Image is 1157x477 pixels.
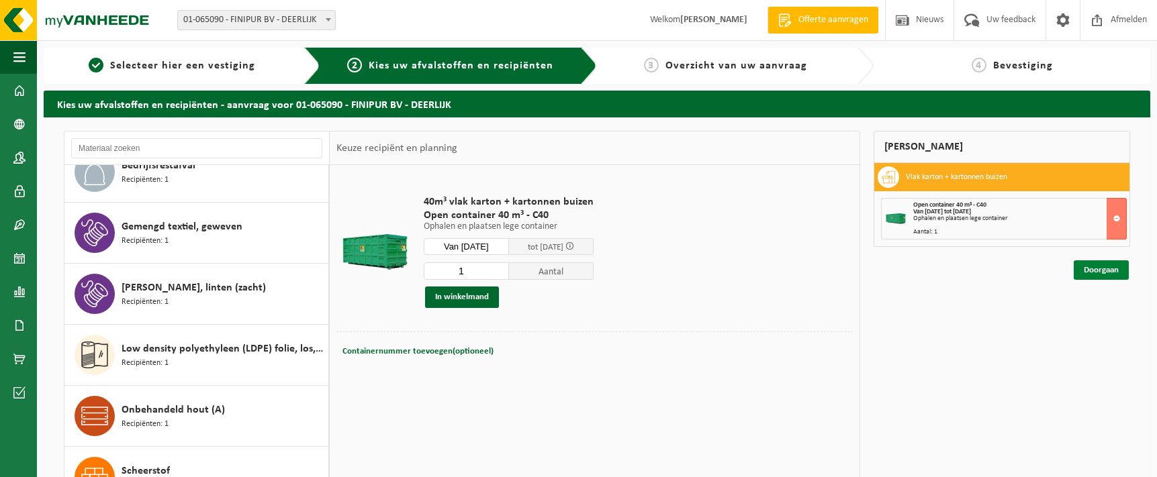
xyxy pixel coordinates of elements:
span: Recipiënten: 1 [122,296,169,309]
a: Doorgaan [1074,260,1129,280]
h3: Vlak karton + kartonnen buizen [906,166,1007,188]
button: [PERSON_NAME], linten (zacht) Recipiënten: 1 [64,264,329,325]
span: 40m³ vlak karton + kartonnen buizen [424,195,594,209]
input: Materiaal zoeken [71,138,322,158]
h2: Kies uw afvalstoffen en recipiënten - aanvraag voor 01-065090 - FINIPUR BV - DEERLIJK [44,91,1150,117]
span: Overzicht van uw aanvraag [665,60,807,71]
span: 2 [347,58,362,72]
input: Selecteer datum [424,238,509,255]
span: 01-065090 - FINIPUR BV - DEERLIJK [177,10,336,30]
span: Open container 40 m³ - C40 [424,209,594,222]
a: 1Selecteer hier een vestiging [50,58,293,74]
span: Gemengd textiel, geweven [122,219,242,235]
div: Ophalen en plaatsen lege container [913,215,1126,222]
span: Recipiënten: 1 [122,418,169,431]
div: [PERSON_NAME] [874,131,1130,163]
span: Kies uw afvalstoffen en recipiënten [369,60,553,71]
span: Onbehandeld hout (A) [122,402,225,418]
p: Ophalen en plaatsen lege container [424,222,594,231]
span: 1 [89,58,103,72]
span: Bevestiging [993,60,1053,71]
span: Low density polyethyleen (LDPE) folie, los, gekleurd [122,341,325,357]
span: Recipiënten: 1 [122,174,169,187]
a: Offerte aanvragen [768,7,878,34]
span: 01-065090 - FINIPUR BV - DEERLIJK [178,11,335,30]
button: In winkelmand [425,286,499,308]
span: Recipiënten: 1 [122,357,169,370]
span: Aantal [509,262,594,280]
span: Open container 40 m³ - C40 [913,201,986,209]
div: Aantal: 1 [913,229,1126,235]
span: Bedrijfsrestafval [122,158,195,174]
strong: Van [DATE] tot [DATE] [913,208,971,215]
span: Containernummer toevoegen(optioneel) [342,347,494,356]
span: 3 [644,58,659,72]
span: [PERSON_NAME], linten (zacht) [122,280,266,296]
span: Recipiënten: 1 [122,235,169,248]
span: Offerte aanvragen [795,13,872,27]
span: 4 [972,58,986,72]
button: Onbehandeld hout (A) Recipiënten: 1 [64,386,329,447]
strong: [PERSON_NAME] [680,15,747,25]
button: Bedrijfsrestafval Recipiënten: 1 [64,142,329,203]
button: Containernummer toevoegen(optioneel) [341,342,495,361]
button: Low density polyethyleen (LDPE) folie, los, gekleurd Recipiënten: 1 [64,325,329,386]
span: tot [DATE] [528,243,563,252]
div: Keuze recipiënt en planning [330,131,464,165]
button: Gemengd textiel, geweven Recipiënten: 1 [64,203,329,264]
span: Selecteer hier een vestiging [110,60,255,71]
